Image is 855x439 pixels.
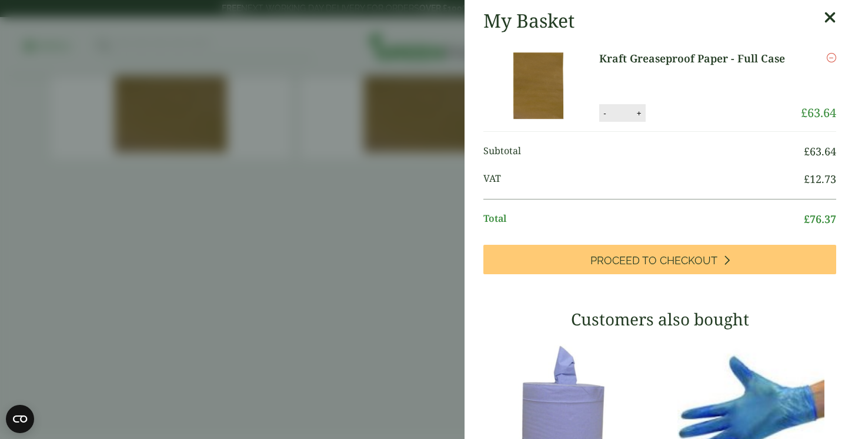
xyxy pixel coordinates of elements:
span: Proceed to Checkout [590,254,717,267]
h2: My Basket [483,9,575,32]
button: Open CMP widget [6,405,34,433]
button: - [600,108,609,118]
a: Remove this item [827,51,836,65]
button: + [633,108,645,118]
span: £ [804,144,810,158]
bdi: 63.64 [801,105,836,121]
a: Proceed to Checkout [483,245,836,274]
bdi: 12.73 [804,172,836,186]
span: Total [483,211,804,227]
bdi: 76.37 [804,212,836,226]
span: £ [804,212,810,226]
span: VAT [483,171,804,187]
span: £ [801,105,807,121]
img: Kraft Greaseproof Paper -Full Case-0 [486,51,592,122]
a: Kraft Greaseproof Paper - Full Case [599,51,793,66]
bdi: 63.64 [804,144,836,158]
h3: Customers also bought [483,310,836,330]
span: Subtotal [483,144,804,159]
span: £ [804,172,810,186]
